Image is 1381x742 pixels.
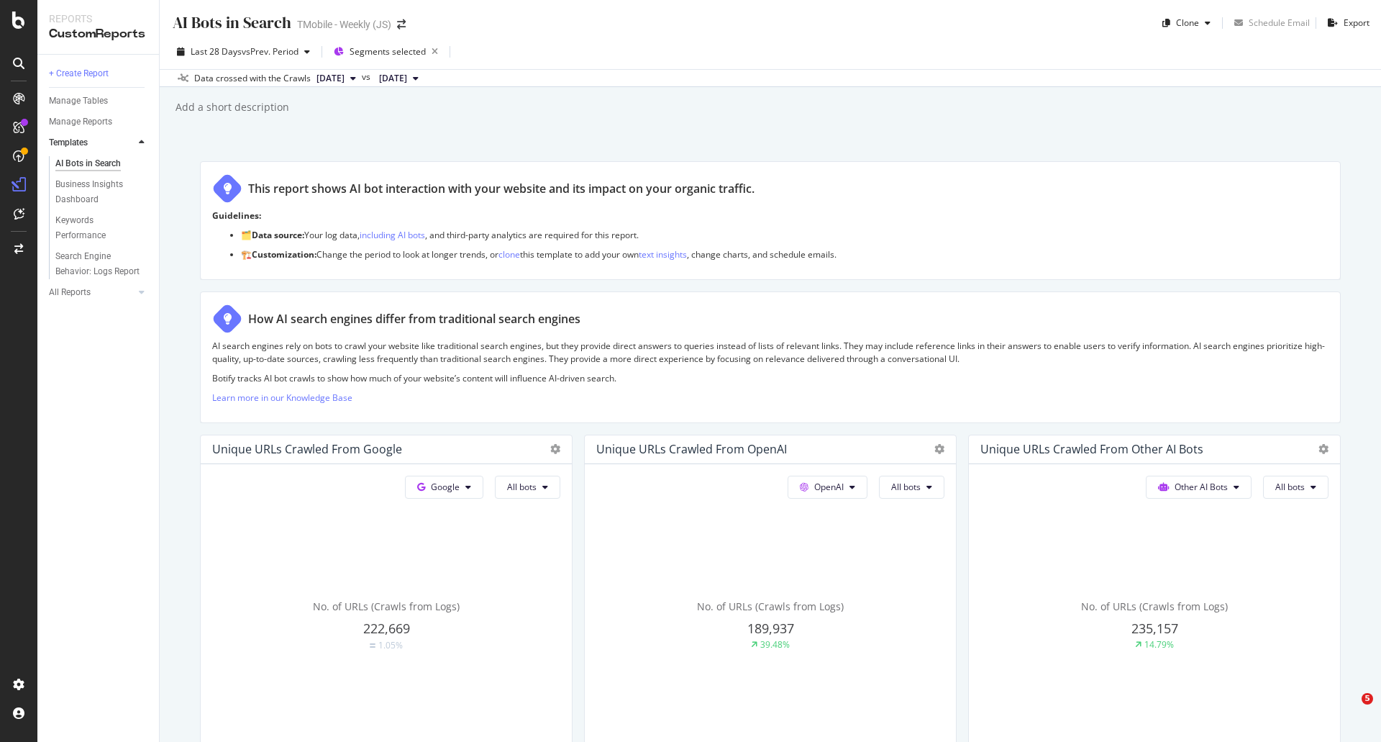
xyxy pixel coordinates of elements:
button: Google [405,476,483,499]
a: clone [498,248,520,261]
span: Segments selected [350,45,426,58]
div: 1.05% [378,639,403,651]
div: Schedule Email [1249,17,1310,29]
div: AI Bots in Search [55,156,121,171]
span: 2025 Sep. 19th [316,72,345,85]
div: Add a short description [174,100,289,114]
button: Segments selected [328,40,444,63]
div: 39.48% [760,638,790,651]
div: + Create Report [49,66,109,81]
span: All bots [507,481,537,493]
div: TMobile - Weekly (JS) [297,17,391,32]
span: No. of URLs (Crawls from Logs) [313,600,460,613]
div: Keywords Performance [55,213,136,243]
div: CustomReports [49,26,147,42]
button: OpenAI [788,476,867,499]
span: No. of URLs (Crawls from Logs) [697,600,844,613]
div: How AI search engines differ from traditional search engines [248,311,580,327]
iframe: Intercom live chat [1332,693,1367,728]
span: vs [362,71,373,83]
a: text insights [639,248,687,261]
div: Data crossed with the Crawls [194,72,311,85]
button: All bots [879,476,944,499]
div: This report shows AI bot interaction with your website and its impact on your organic traffic. [248,181,755,197]
div: 14.79% [1144,638,1174,651]
span: 189,937 [747,620,794,637]
div: AI Bots in Search [171,12,291,34]
span: 222,669 [363,620,410,637]
span: Other AI Bots [1175,481,1228,493]
div: Business Insights Dashboard [55,177,138,207]
strong: Data source: [252,229,304,241]
a: AI Bots in Search [55,156,149,171]
button: Schedule Email [1229,12,1310,35]
p: 🏗️ Change the period to look at longer trends, or this template to add your own , change charts, ... [241,248,1328,261]
div: Unique URLs Crawled from Other AI Bots [980,442,1203,456]
div: Templates [49,135,88,150]
div: Unique URLs Crawled from Google [212,442,402,456]
div: Unique URLs Crawled from OpenAI [596,442,787,456]
a: + Create Report [49,66,149,81]
span: Google [431,481,460,493]
a: All Reports [49,285,135,300]
span: All bots [891,481,921,493]
a: Learn more in our Knowledge Base [212,392,352,404]
a: Business Insights Dashboard [55,177,149,207]
span: OpenAI [814,481,844,493]
button: Export [1322,12,1369,35]
p: 🗂️ Your log data, , and third-party analytics are required for this report. [241,229,1328,241]
span: All bots [1275,481,1305,493]
img: Equal [370,643,375,648]
button: Clone [1157,12,1216,35]
p: AI search engines rely on bots to crawl your website like traditional search engines, but they pr... [212,340,1328,364]
strong: Guidelines: [212,209,261,222]
div: How AI search engines differ from traditional search enginesAI search engines rely on bots to cra... [200,291,1341,423]
a: Search Engine Behavior: Logs Report [55,249,149,279]
a: including AI bots [360,229,425,241]
div: Manage Tables [49,94,108,109]
div: Manage Reports [49,114,112,130]
span: Last 28 Days [191,45,242,58]
div: Clone [1176,17,1199,29]
button: Last 28 DaysvsPrev. Period [171,40,316,63]
div: This report shows AI bot interaction with your website and its impact on your organic traffic.Gui... [200,161,1341,280]
a: Manage Reports [49,114,149,130]
button: [DATE] [311,70,362,87]
span: 235,157 [1131,620,1178,637]
a: Keywords Performance [55,213,149,243]
div: All Reports [49,285,91,300]
button: All bots [1263,476,1328,499]
button: Other AI Bots [1146,476,1252,499]
span: 5 [1362,693,1373,705]
p: Botify tracks AI bot crawls to show how much of your website’s content will influence AI-driven s... [212,372,1328,384]
a: Templates [49,135,135,150]
strong: Customization: [252,248,316,261]
span: No. of URLs (Crawls from Logs) [1081,600,1228,613]
div: Reports [49,12,147,26]
button: All bots [495,476,560,499]
button: [DATE] [373,70,424,87]
span: vs Prev. Period [242,45,298,58]
span: 2025 Aug. 22nd [379,72,407,85]
div: Search Engine Behavior: Logs Report [55,249,140,279]
a: Manage Tables [49,94,149,109]
div: arrow-right-arrow-left [397,19,406,30]
div: Export [1344,17,1369,29]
